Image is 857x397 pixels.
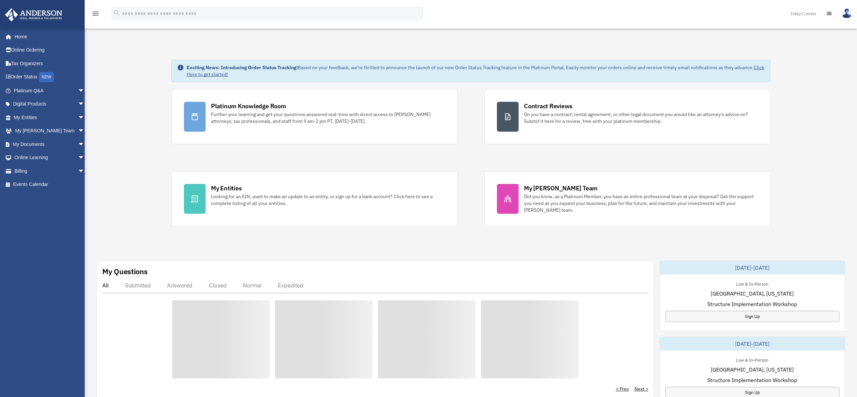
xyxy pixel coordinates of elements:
span: Structure Implementation Workshop [707,376,797,384]
div: Answered [167,282,192,289]
div: Did you know, as a Platinum Member, you have an entire professional team at your disposal? Get th... [524,193,758,213]
div: Submitted [125,282,151,289]
div: Contract Reviews [524,102,572,110]
a: Contract Reviews Do you have a contract, rental agreement, or other legal document you would like... [484,89,770,144]
a: Platinum Knowledge Room Further your learning and get your questions answered real-time with dire... [171,89,457,144]
a: Online Learningarrow_drop_down [5,151,95,165]
div: My [PERSON_NAME] Team [524,184,598,192]
a: menu [91,12,100,18]
img: Anderson Advisors Platinum Portal [3,8,64,21]
div: Live & In-Person [731,280,774,287]
div: Based on your feedback, we're thrilled to announce the launch of our new Order Status Tracking fe... [187,64,765,78]
a: Click Here to get started! [187,64,764,77]
a: Order StatusNEW [5,70,95,84]
div: Looking for an EIN, want to make an update to an entity, or sign up for a bank account? Click her... [211,193,445,207]
div: Expedited [278,282,304,289]
i: search [113,9,121,17]
div: [DATE]-[DATE] [660,261,845,275]
a: Next > [634,385,648,392]
a: My Entities Looking for an EIN, want to make an update to an entity, or sign up for a bank accoun... [171,171,457,226]
span: arrow_drop_down [78,111,91,125]
span: arrow_drop_down [78,97,91,111]
a: Billingarrow_drop_down [5,164,95,178]
a: Home [5,30,91,43]
a: My Entitiesarrow_drop_down [5,111,95,124]
a: Sign Up [665,311,840,322]
a: My Documentsarrow_drop_down [5,137,95,151]
div: Normal [243,282,262,289]
i: menu [91,10,100,18]
span: [GEOGRAPHIC_DATA], [US_STATE] [711,289,794,298]
div: Do you have a contract, rental agreement, or other legal document you would like an attorney's ad... [524,111,758,125]
img: User Pic [842,8,852,18]
span: arrow_drop_down [78,151,91,165]
a: Events Calendar [5,178,95,191]
span: Structure Implementation Workshop [707,300,797,308]
a: Tax Organizers [5,57,95,70]
a: Platinum Q&Aarrow_drop_down [5,84,95,97]
div: Closed [209,282,227,289]
strong: Exciting News: Introducing Order Status Tracking! [187,64,298,71]
div: Platinum Knowledge Room [211,102,286,110]
a: < Prev [616,385,629,392]
div: All [102,282,109,289]
div: My Questions [102,266,148,277]
div: Further your learning and get your questions answered real-time with direct access to [PERSON_NAM... [211,111,445,125]
span: arrow_drop_down [78,84,91,98]
span: arrow_drop_down [78,137,91,151]
span: arrow_drop_down [78,124,91,138]
span: arrow_drop_down [78,164,91,178]
a: Online Ordering [5,43,95,57]
div: [DATE]-[DATE] [660,337,845,351]
a: My [PERSON_NAME] Team Did you know, as a Platinum Member, you have an entire professional team at... [484,171,770,226]
a: Digital Productsarrow_drop_down [5,97,95,111]
a: My [PERSON_NAME] Teamarrow_drop_down [5,124,95,138]
div: Live & In-Person [731,356,774,363]
div: My Entities [211,184,242,192]
div: NEW [39,72,54,82]
span: [GEOGRAPHIC_DATA], [US_STATE] [711,365,794,374]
